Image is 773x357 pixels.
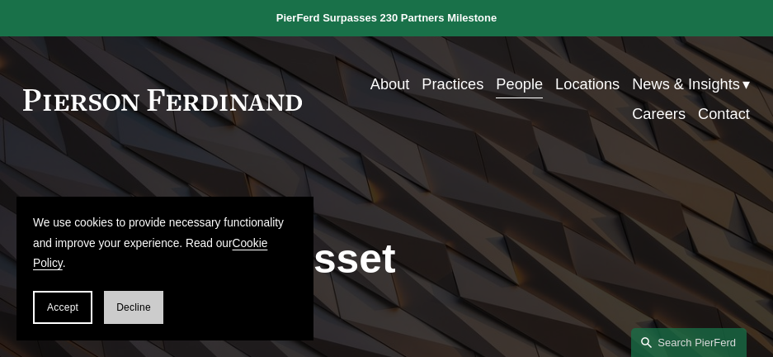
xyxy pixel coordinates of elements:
span: Decline [116,302,151,313]
p: We use cookies to provide necessary functionality and improve your experience. Read our . [33,213,297,274]
button: Accept [33,291,92,324]
a: Locations [555,69,620,99]
a: Search this site [631,328,747,357]
a: Practices [422,69,483,99]
a: People [496,69,543,99]
span: News & Insights [632,71,740,98]
section: Cookie banner [16,197,313,340]
span: Accept [47,302,78,313]
button: Decline [104,291,163,324]
a: Careers [632,100,686,130]
a: folder dropdown [632,69,750,99]
a: About [370,69,410,99]
a: Contact [698,100,750,130]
